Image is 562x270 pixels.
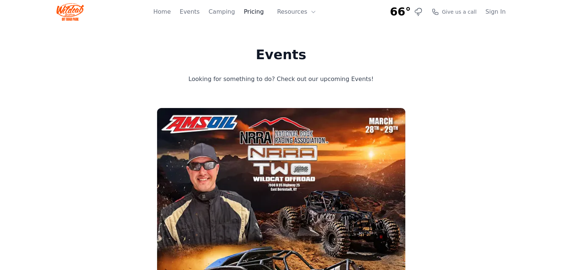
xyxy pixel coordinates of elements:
a: Home [153,7,171,16]
h1: Events [159,47,403,62]
a: Events [180,7,200,16]
button: Resources [273,4,321,19]
a: Pricing [244,7,264,16]
a: Camping [208,7,235,16]
span: 66° [390,5,411,18]
a: Sign In [486,7,506,16]
span: Give us a call [442,8,477,16]
a: Give us a call [432,8,477,16]
p: Looking for something to do? Check out our upcoming Events! [159,74,403,84]
img: Wildcat Logo [57,3,84,21]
